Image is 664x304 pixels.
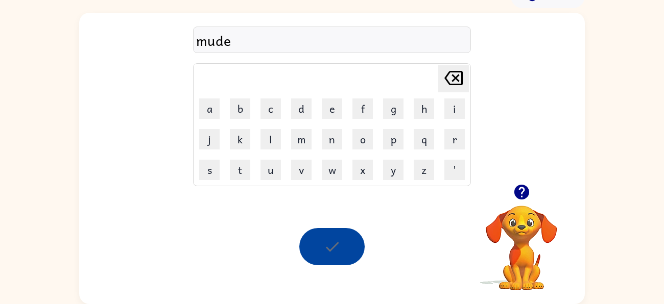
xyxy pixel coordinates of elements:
button: g [383,98,404,119]
button: o [352,129,373,149]
button: p [383,129,404,149]
button: s [199,160,220,180]
button: b [230,98,250,119]
button: n [322,129,342,149]
button: d [291,98,312,119]
button: w [322,160,342,180]
div: mude [196,30,468,51]
button: k [230,129,250,149]
button: ' [444,160,465,180]
button: r [444,129,465,149]
button: a [199,98,220,119]
button: q [414,129,434,149]
button: e [322,98,342,119]
button: f [352,98,373,119]
video: Your browser must support playing .mp4 files to use Literably. Please try using another browser. [470,190,573,292]
button: l [260,129,281,149]
button: c [260,98,281,119]
button: x [352,160,373,180]
button: t [230,160,250,180]
button: z [414,160,434,180]
button: j [199,129,220,149]
button: i [444,98,465,119]
button: h [414,98,434,119]
button: v [291,160,312,180]
button: u [260,160,281,180]
button: m [291,129,312,149]
button: y [383,160,404,180]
